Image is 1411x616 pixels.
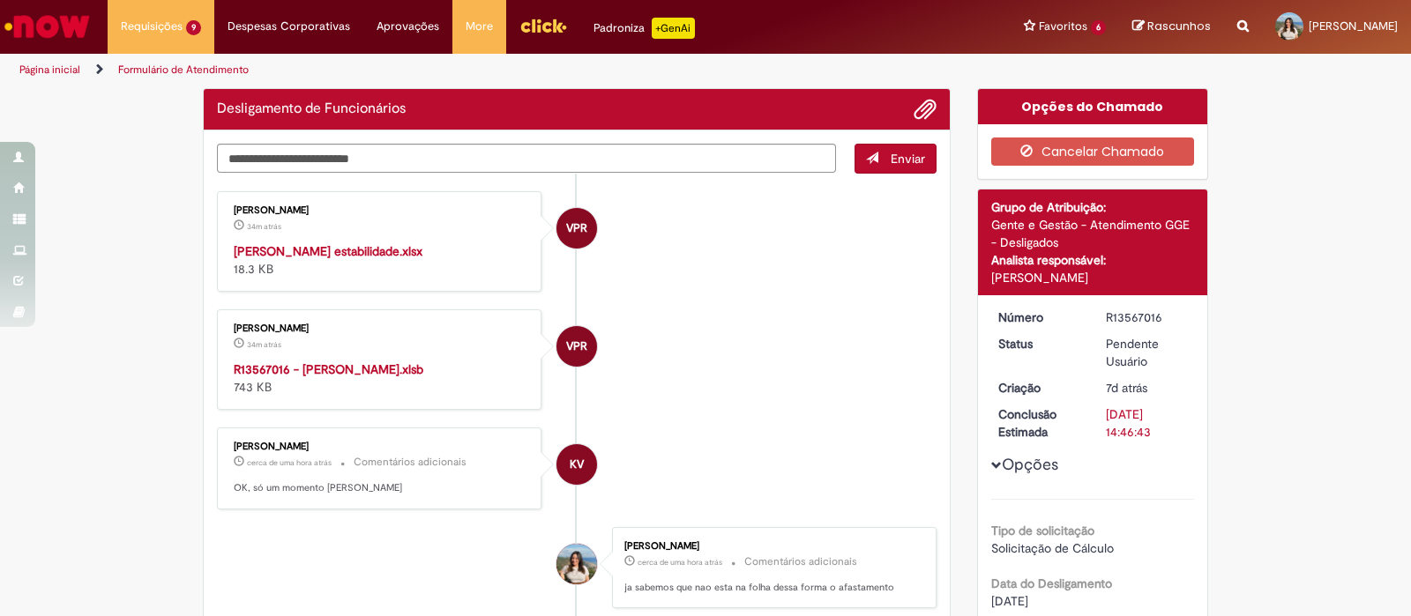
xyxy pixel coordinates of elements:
[1106,405,1188,441] div: [DATE] 14:46:43
[247,339,281,350] time: 01/10/2025 14:48:06
[991,540,1114,556] span: Solicitação de Cálculo
[234,323,527,334] div: [PERSON_NAME]
[247,221,281,232] time: 01/10/2025 14:48:30
[1091,20,1106,35] span: 6
[638,557,722,568] span: cerca de uma hora atrás
[519,12,567,39] img: click_logo_yellow_360x200.png
[186,20,201,35] span: 9
[19,63,80,77] a: Página inicial
[985,379,1094,397] dt: Criação
[234,442,527,452] div: [PERSON_NAME]
[985,335,1094,353] dt: Status
[1106,380,1147,396] time: 25/09/2025 14:40:44
[991,216,1195,251] div: Gente e Gestão - Atendimento GGE - Desligados
[13,54,928,86] ul: Trilhas de página
[2,9,93,44] img: ServiceNow
[234,360,527,396] div: 743 KB
[466,18,493,35] span: More
[1106,380,1147,396] span: 7d atrás
[991,575,1112,591] b: Data do Desligamento
[594,18,695,39] div: Padroniza
[1039,18,1087,35] span: Favoritos
[638,557,722,568] time: 01/10/2025 14:13:46
[1147,18,1211,34] span: Rascunhos
[991,269,1195,286] div: [PERSON_NAME]
[991,198,1195,216] div: Grupo de Atribuição:
[234,205,527,216] div: [PERSON_NAME]
[991,523,1094,538] b: Tipo de solicitação
[247,221,281,232] span: 34m atrás
[377,18,439,35] span: Aprovações
[118,63,249,77] a: Formulário de Atendimento
[234,243,422,259] a: [PERSON_NAME] estabilidade.xlsx
[234,481,527,495] p: OK, só um momento [PERSON_NAME]
[217,101,406,117] h2: Desligamento de Funcionários Histórico de tíquete
[891,151,925,167] span: Enviar
[985,405,1094,441] dt: Conclusão Estimada
[978,89,1208,124] div: Opções do Chamado
[247,339,281,350] span: 34m atrás
[1106,308,1188,326] div: R13567016
[914,98,937,121] button: Adicionar anexos
[991,137,1195,166] button: Cancelar Chamado
[566,207,587,249] span: VPR
[556,326,597,367] div: Vanessa Paiva Ribeiro
[1106,335,1188,370] div: Pendente Usuário
[228,18,350,35] span: Despesas Corporativas
[566,325,587,367] span: VPR
[985,308,1094,326] dt: Número
[234,242,527,278] div: 18.3 KB
[247,457,332,468] span: cerca de uma hora atrás
[570,443,584,486] span: KV
[1106,379,1188,397] div: 25/09/2025 14:40:44
[991,251,1195,269] div: Analista responsável:
[991,593,1028,609] span: [DATE]
[556,544,597,584] div: Cecilia Menegol
[217,144,836,174] textarea: Digite sua mensagem aqui...
[556,444,597,485] div: Karine Vieira
[855,144,937,174] button: Enviar
[624,541,918,552] div: [PERSON_NAME]
[1132,19,1211,35] a: Rascunhos
[121,18,183,35] span: Requisições
[744,554,857,569] small: Comentários adicionais
[556,208,597,249] div: Vanessa Paiva Ribeiro
[624,581,918,595] p: ja sabemos que nao esta na folha dessa forma o afastamento
[234,361,423,377] a: R13567016 - [PERSON_NAME].xlsb
[247,457,332,468] time: 01/10/2025 14:15:15
[652,18,695,39] p: +GenAi
[354,455,467,470] small: Comentários adicionais
[1309,19,1398,33] span: [PERSON_NAME]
